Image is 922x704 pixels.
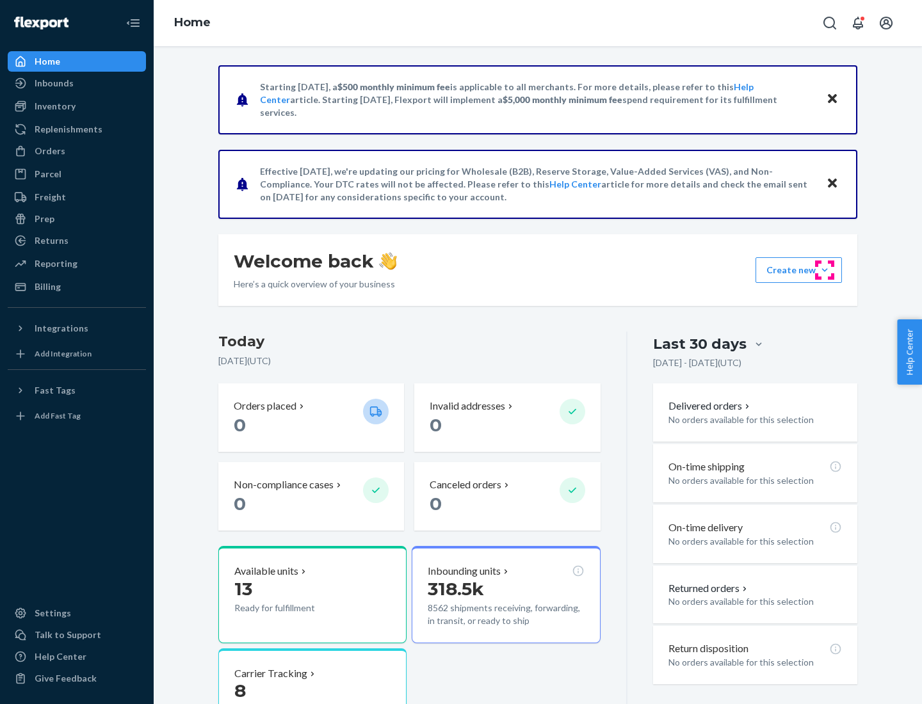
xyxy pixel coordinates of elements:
[8,318,146,339] button: Integrations
[35,100,76,113] div: Inventory
[668,535,842,548] p: No orders available for this selection
[8,253,146,274] a: Reporting
[35,628,101,641] div: Talk to Support
[234,680,246,701] span: 8
[234,278,397,291] p: Here’s a quick overview of your business
[8,96,146,116] a: Inventory
[35,212,54,225] div: Prep
[668,399,752,413] button: Delivered orders
[897,319,922,385] button: Help Center
[8,230,146,251] a: Returns
[414,462,600,531] button: Canceled orders 0
[668,595,842,608] p: No orders available for this selection
[35,55,60,68] div: Home
[35,672,97,685] div: Give Feedback
[668,474,842,487] p: No orders available for this selection
[164,4,221,42] ol: breadcrumbs
[8,209,146,229] a: Prep
[668,581,750,596] button: Returned orders
[430,493,442,515] span: 0
[430,399,505,413] p: Invalid addresses
[174,15,211,29] a: Home
[14,17,69,29] img: Flexport logo
[35,348,92,359] div: Add Integration
[234,493,246,515] span: 0
[824,90,841,109] button: Close
[414,383,600,452] button: Invalid addresses 0
[8,141,146,161] a: Orders
[549,179,601,189] a: Help Center
[218,462,404,531] button: Non-compliance cases 0
[653,334,747,354] div: Last 30 days
[120,10,146,36] button: Close Navigation
[8,625,146,645] a: Talk to Support
[8,73,146,93] a: Inbounds
[234,399,296,413] p: Orders placed
[35,123,102,136] div: Replenishments
[845,10,871,36] button: Open notifications
[668,460,745,474] p: On-time shipping
[234,666,307,681] p: Carrier Tracking
[260,165,814,204] p: Effective [DATE], we're updating our pricing for Wholesale (B2B), Reserve Storage, Value-Added Se...
[218,332,601,352] h3: Today
[35,280,61,293] div: Billing
[8,344,146,364] a: Add Integration
[8,646,146,667] a: Help Center
[668,413,842,426] p: No orders available for this selection
[873,10,899,36] button: Open account menu
[8,668,146,689] button: Give Feedback
[756,257,842,283] button: Create new
[668,656,842,669] p: No orders available for this selection
[8,51,146,72] a: Home
[503,94,622,105] span: $5,000 monthly minimum fee
[35,384,76,397] div: Fast Tags
[8,406,146,426] a: Add Fast Tag
[824,175,841,193] button: Close
[8,119,146,140] a: Replenishments
[8,380,146,401] button: Fast Tags
[234,250,397,273] h1: Welcome back
[218,383,404,452] button: Orders placed 0
[379,252,397,270] img: hand-wave emoji
[8,603,146,623] a: Settings
[35,607,71,620] div: Settings
[653,356,741,369] p: [DATE] - [DATE] ( UTC )
[430,414,442,436] span: 0
[35,191,66,204] div: Freight
[218,355,601,367] p: [DATE] ( UTC )
[234,602,353,614] p: Ready for fulfillment
[428,602,584,627] p: 8562 shipments receiving, forwarding, in transit, or ready to ship
[430,477,501,492] p: Canceled orders
[8,276,146,297] a: Billing
[817,10,843,36] button: Open Search Box
[8,187,146,207] a: Freight
[668,520,743,535] p: On-time delivery
[35,77,74,90] div: Inbounds
[234,414,246,436] span: 0
[668,641,748,656] p: Return disposition
[35,168,61,180] div: Parcel
[234,578,252,600] span: 13
[412,546,600,643] button: Inbounding units318.5k8562 shipments receiving, forwarding, in transit, or ready to ship
[428,578,484,600] span: 318.5k
[218,546,407,643] button: Available units13Ready for fulfillment
[35,650,86,663] div: Help Center
[337,81,450,92] span: $500 monthly minimum fee
[35,410,81,421] div: Add Fast Tag
[234,477,334,492] p: Non-compliance cases
[35,257,77,270] div: Reporting
[35,234,69,247] div: Returns
[428,564,501,579] p: Inbounding units
[234,564,298,579] p: Available units
[35,322,88,335] div: Integrations
[8,164,146,184] a: Parcel
[260,81,814,119] p: Starting [DATE], a is applicable to all merchants. For more details, please refer to this article...
[35,145,65,157] div: Orders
